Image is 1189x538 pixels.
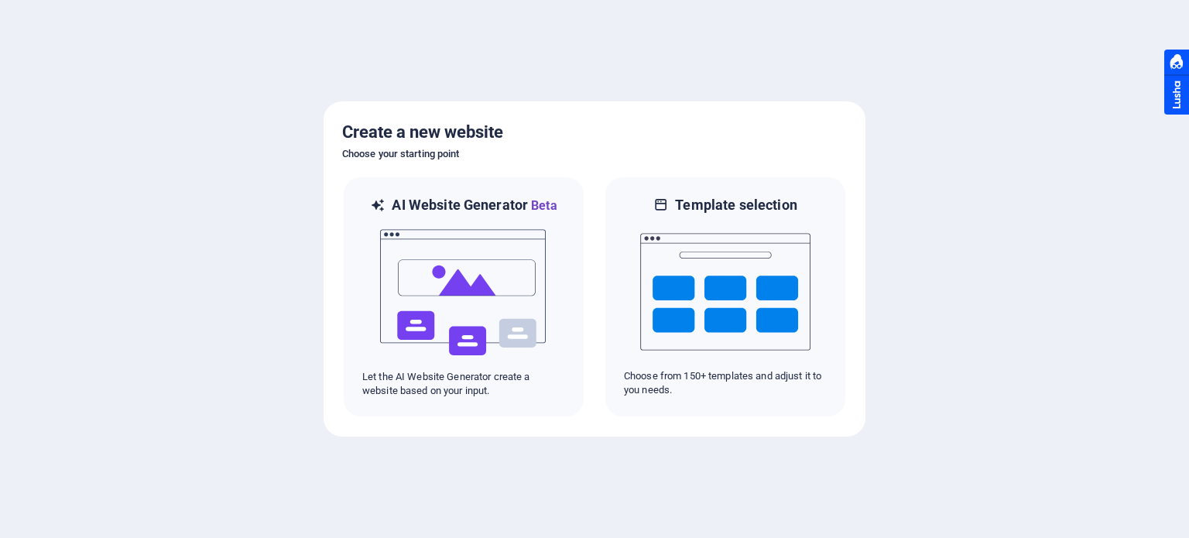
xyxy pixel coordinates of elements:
p: Let the AI Website Generator create a website based on your input. [362,370,565,398]
div: AI Website GeneratorBetaaiLet the AI Website Generator create a website based on your input. [342,176,585,418]
h6: AI Website Generator [392,196,557,215]
h5: Create a new website [342,120,847,145]
h6: Template selection [675,196,797,214]
div: Template selectionChoose from 150+ templates and adjust it to you needs. [604,176,847,418]
img: ai [379,215,549,370]
span: Beta [528,198,557,213]
h6: Choose your starting point [342,145,847,163]
p: Choose from 150+ templates and adjust it to you needs. [624,369,827,397]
